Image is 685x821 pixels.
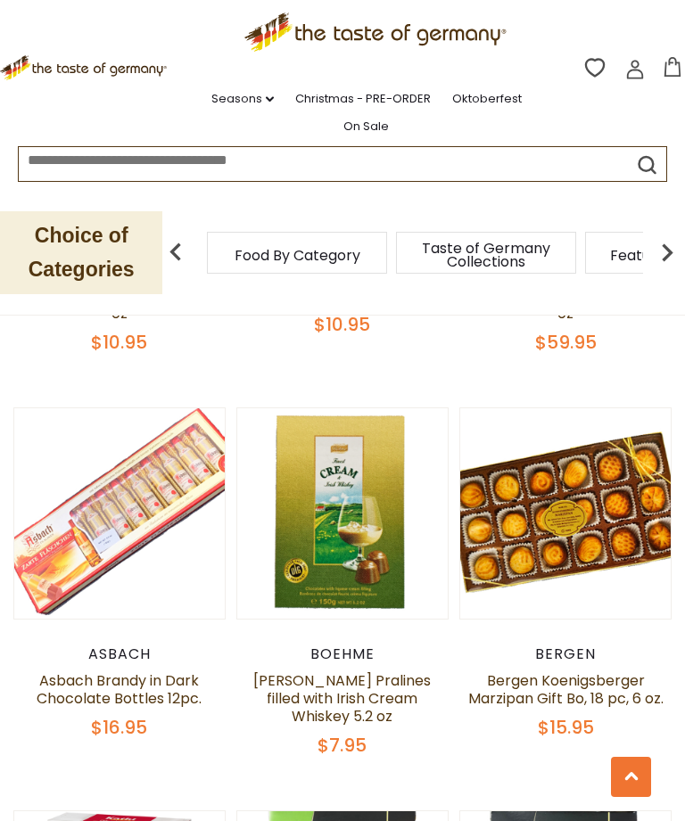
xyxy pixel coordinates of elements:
[415,242,557,268] a: Taste of Germany Collections
[13,645,226,663] div: Asbach
[535,330,597,355] span: $59.95
[538,715,594,740] span: $15.95
[295,89,431,109] a: Christmas - PRE-ORDER
[236,645,449,663] div: Boehme
[14,408,225,619] img: Asbach Brandy in Dark Chocolate Bottles 12pc.
[452,89,522,109] a: Oktoberfest
[343,117,389,136] a: On Sale
[237,408,448,619] img: Boehme Pralines filled with Irish Cream Whiskey 5.2 oz
[318,733,367,758] span: $7.95
[211,89,274,109] a: Seasons
[314,312,370,337] span: $10.95
[459,645,672,663] div: Bergen
[460,408,671,619] img: Bergen Koenigsberger Marzipan Gift Bo, 18 pc, 6 oz.
[253,670,431,727] a: [PERSON_NAME] Pralines filled with Irish Cream Whiskey 5.2 oz
[91,715,147,740] span: $16.95
[91,330,147,355] span: $10.95
[649,234,685,270] img: next arrow
[235,249,360,262] a: Food By Category
[468,670,664,709] a: Bergen Koenigsberger Marzipan Gift Bo, 18 pc, 6 oz.
[158,234,194,270] img: previous arrow
[37,670,202,709] a: Asbach Brandy in Dark Chocolate Bottles 12pc.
